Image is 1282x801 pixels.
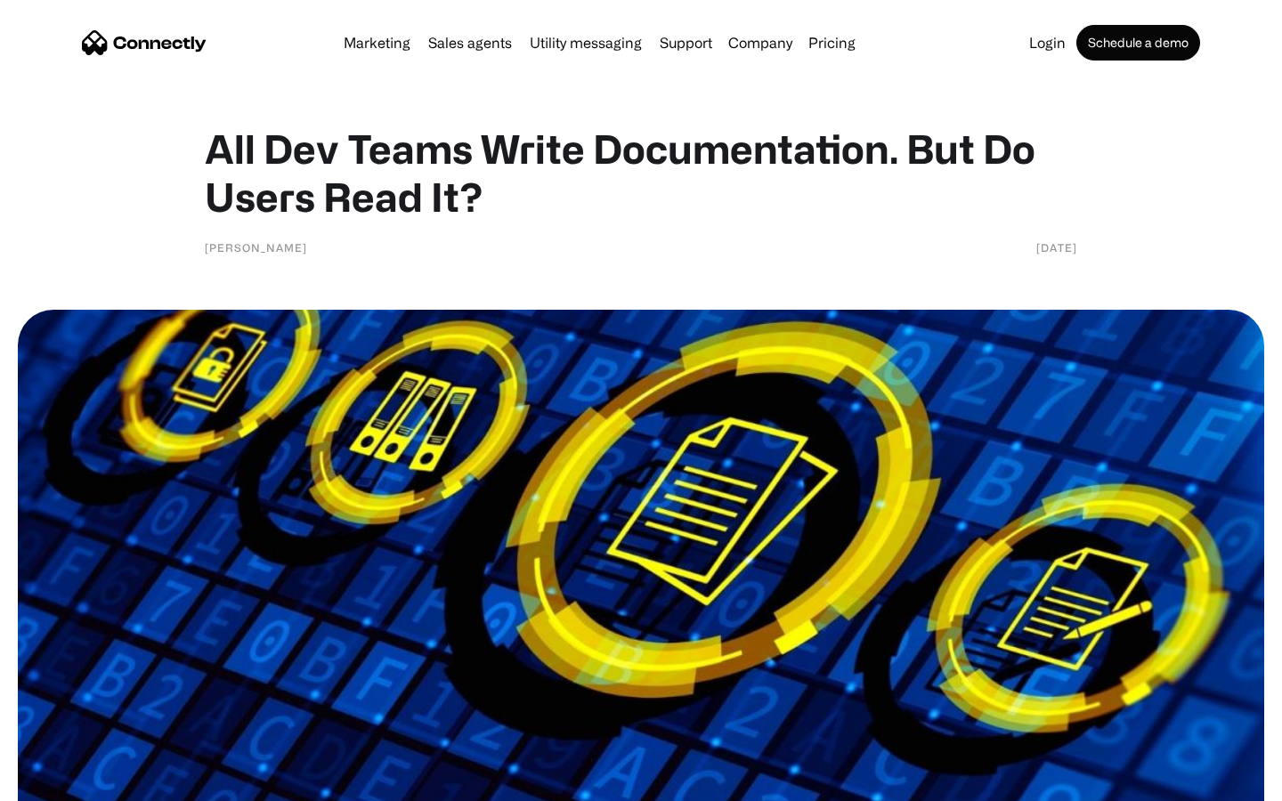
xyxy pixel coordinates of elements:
[36,770,107,795] ul: Language list
[1022,36,1073,50] a: Login
[523,36,649,50] a: Utility messaging
[205,239,307,256] div: [PERSON_NAME]
[82,29,207,56] a: home
[337,36,418,50] a: Marketing
[728,30,792,55] div: Company
[1036,239,1077,256] div: [DATE]
[18,770,107,795] aside: Language selected: English
[1076,25,1200,61] a: Schedule a demo
[723,30,798,55] div: Company
[205,125,1077,221] h1: All Dev Teams Write Documentation. But Do Users Read It?
[653,36,719,50] a: Support
[801,36,863,50] a: Pricing
[421,36,519,50] a: Sales agents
